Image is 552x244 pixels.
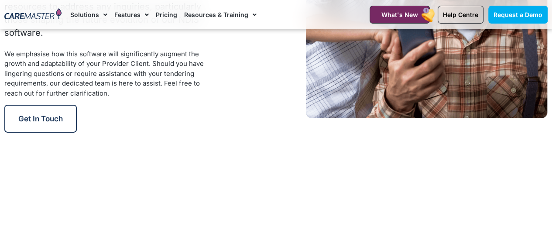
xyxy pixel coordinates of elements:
[4,8,62,21] img: CareMaster Logo
[18,114,63,123] span: Get in Touch
[438,6,483,24] a: Help Centre
[443,11,478,18] span: Help Centre
[4,50,204,97] span: We emphasise how this software will significantly augment the growth and adaptability of your Pro...
[488,6,548,24] a: Request a Demo
[370,6,430,24] a: What's New
[4,105,77,133] a: Get in Touch
[494,11,542,18] span: Request a Demo
[381,11,418,18] span: What's New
